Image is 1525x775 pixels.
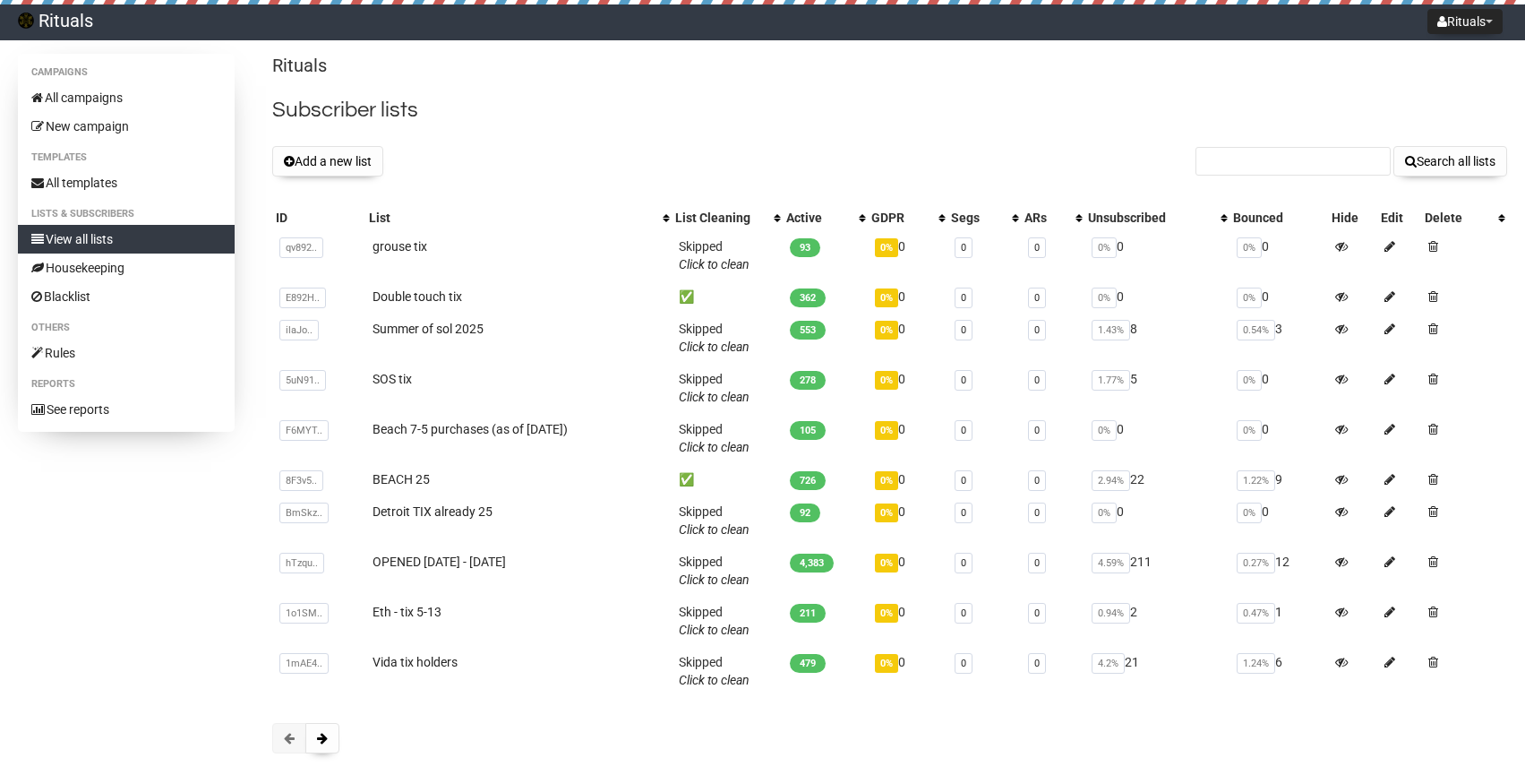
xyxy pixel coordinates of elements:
span: 93 [790,238,820,257]
td: 0 [1084,230,1229,280]
span: Skipped [679,372,750,404]
th: Bounced: No sort applied, sorting is disabled [1229,205,1328,230]
span: 278 [790,371,826,390]
a: Rules [18,339,235,367]
td: 0 [868,596,947,646]
a: All campaigns [18,83,235,112]
a: Detroit TIX already 25 [373,504,493,519]
a: Click to clean [679,440,750,454]
div: Delete [1425,209,1489,227]
a: Summer of sol 2025 [373,322,484,336]
a: 0 [961,242,966,254]
td: 21 [1084,646,1229,696]
a: 0 [961,324,966,336]
span: 8F3v5.. [279,470,323,491]
a: SOS tix [373,372,412,386]
span: Skipped [679,605,750,637]
td: ✅ [672,280,783,313]
span: 2.94% [1092,470,1130,491]
td: 211 [1084,546,1229,596]
th: GDPR: No sort applied, activate to apply an ascending sort [868,205,947,230]
th: List Cleaning: No sort applied, activate to apply an ascending sort [672,205,783,230]
td: 0 [1229,413,1328,463]
a: 0 [1034,292,1040,304]
a: 0 [961,375,966,386]
li: Campaigns [18,62,235,83]
th: ARs: No sort applied, activate to apply an ascending sort [1021,205,1085,230]
span: qv892.. [279,237,323,258]
span: 0.54% [1237,320,1275,340]
a: OPENED [DATE] - [DATE] [373,555,506,569]
span: hTzqu.. [279,553,324,573]
p: Rituals [272,54,1507,78]
span: 362 [790,288,826,307]
a: 0 [1034,375,1040,386]
td: 0 [868,463,947,495]
a: New campaign [18,112,235,141]
td: 6 [1229,646,1328,696]
span: Skipped [679,322,750,354]
a: 0 [961,425,966,436]
a: Blacklist [18,282,235,311]
span: 0.94% [1092,603,1130,624]
div: Active [786,209,850,227]
span: 0% [1092,420,1117,441]
a: 0 [1034,607,1040,619]
div: Bounced [1233,209,1324,227]
td: 0 [868,646,947,696]
div: Unsubscribed [1088,209,1212,227]
span: 5uN91.. [279,370,326,391]
span: 0% [875,288,898,307]
li: Others [18,317,235,339]
span: 211 [790,604,826,623]
td: 3 [1229,313,1328,363]
a: See reports [18,395,235,424]
a: 0 [961,607,966,619]
a: 0 [1034,507,1040,519]
div: Edit [1381,209,1417,227]
td: 0 [1084,495,1229,546]
li: Lists & subscribers [18,203,235,225]
td: 0 [868,495,947,546]
span: 0% [1237,370,1262,391]
span: Skipped [679,239,750,271]
span: 0% [875,321,898,340]
span: 0% [875,604,898,623]
span: 105 [790,421,826,440]
span: 4.2% [1092,653,1125,674]
span: 0% [875,471,898,490]
td: 5 [1084,363,1229,413]
th: List: No sort applied, activate to apply an ascending sort [365,205,672,230]
span: 0% [1092,288,1117,308]
span: 0% [1237,503,1262,523]
td: 8 [1084,313,1229,363]
span: 1mAE4.. [279,653,329,674]
span: 1.22% [1237,470,1275,491]
td: 0 [1229,280,1328,313]
span: 4,383 [790,554,834,573]
span: Skipped [679,504,750,537]
div: ARs [1024,209,1067,227]
a: 0 [1034,242,1040,254]
span: E892H.. [279,288,326,308]
a: 0 [961,658,966,669]
a: 0 [1034,475,1040,487]
span: 0% [875,654,898,673]
td: 0 [1084,413,1229,463]
td: 9 [1229,463,1328,495]
div: List [369,209,654,227]
a: BEACH 25 [373,472,430,487]
span: BmSkz.. [279,503,329,523]
a: Click to clean [679,522,750,537]
a: Double touch tix [373,289,462,304]
span: 479 [790,654,826,673]
a: 0 [961,557,966,569]
a: 0 [1034,557,1040,569]
div: Hide [1332,209,1375,227]
td: 0 [868,313,947,363]
th: Unsubscribed: No sort applied, activate to apply an ascending sort [1084,205,1229,230]
td: 0 [868,363,947,413]
a: 0 [1034,425,1040,436]
span: 0% [875,371,898,390]
span: 0% [875,421,898,440]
